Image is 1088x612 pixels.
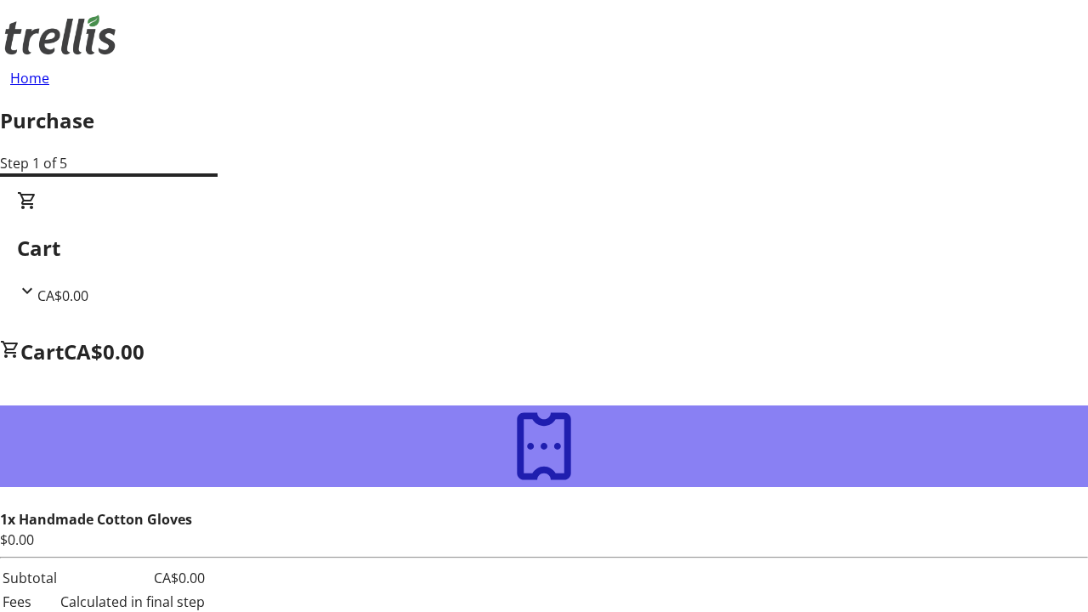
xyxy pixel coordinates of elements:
[17,233,1071,263] h2: Cart
[59,567,206,589] td: CA$0.00
[17,190,1071,306] div: CartCA$0.00
[37,286,88,305] span: CA$0.00
[64,337,144,365] span: CA$0.00
[20,337,64,365] span: Cart
[2,567,58,589] td: Subtotal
